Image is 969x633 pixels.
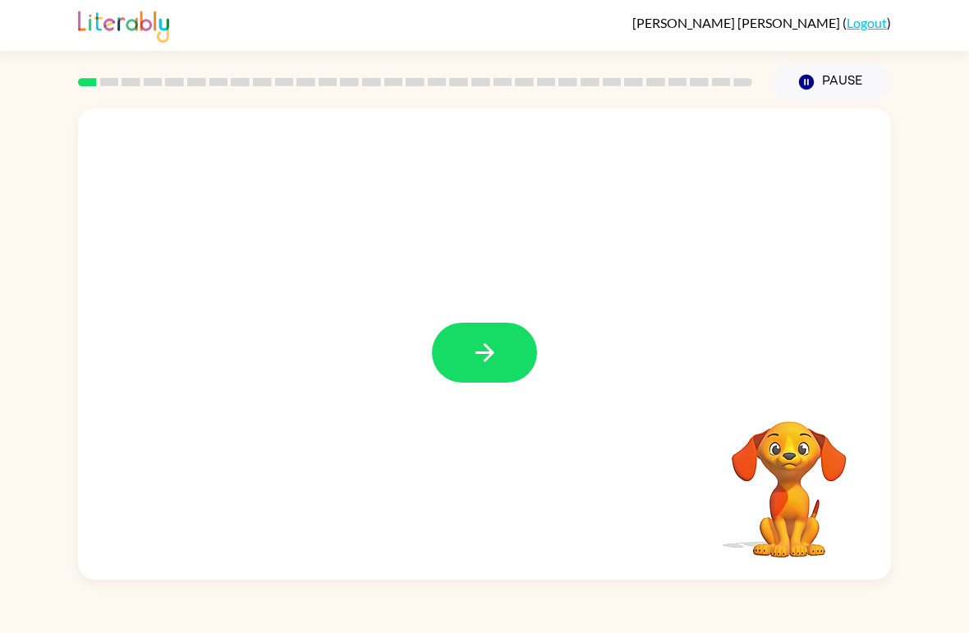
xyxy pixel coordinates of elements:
img: Literably [78,7,169,43]
span: [PERSON_NAME] [PERSON_NAME] [632,15,843,30]
video: Your browser must support playing .mp4 files to use Literably. Please try using another browser. [707,396,871,560]
div: ( ) [632,15,891,30]
button: Pause [772,63,891,101]
a: Logout [847,15,887,30]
